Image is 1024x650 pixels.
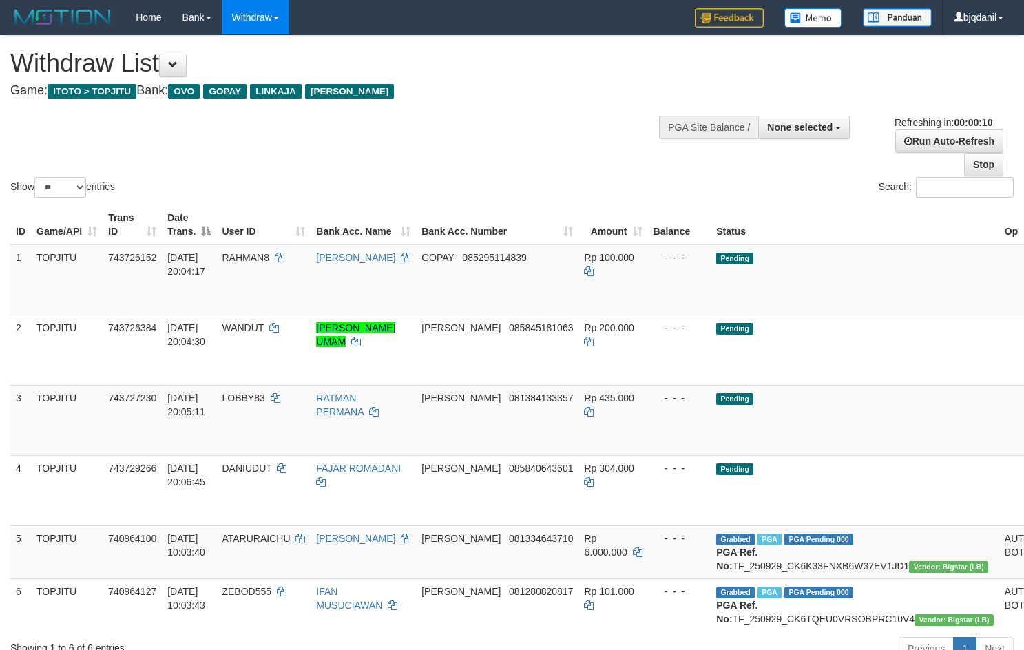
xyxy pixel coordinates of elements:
span: Grabbed [716,534,755,545]
td: TOPJITU [31,455,103,525]
img: Feedback.jpg [695,8,764,28]
a: Run Auto-Refresh [895,129,1003,153]
img: panduan.png [863,8,932,27]
span: OVO [168,84,200,99]
span: Marked by bjqwili [757,587,782,598]
span: Copy 081334643710 to clipboard [509,533,573,544]
button: None selected [758,116,850,139]
td: TOPJITU [31,385,103,455]
span: ZEBOD555 [222,586,271,597]
span: 740964127 [108,586,156,597]
span: ITOTO > TOPJITU [48,84,136,99]
span: Marked by bjqwili [757,534,782,545]
span: Pending [716,323,753,335]
div: - - - [654,532,706,545]
th: Bank Acc. Number: activate to sort column ascending [416,205,578,244]
span: Vendor URL: https://dashboard.q2checkout.com/secure [909,561,988,573]
span: [PERSON_NAME] [421,322,501,333]
td: TF_250929_CK6TQEU0VRSOBPRC10V4 [711,578,999,631]
span: 740964100 [108,533,156,544]
span: Pending [716,253,753,264]
td: 5 [10,525,31,578]
span: [PERSON_NAME] [305,84,394,99]
span: [DATE] 20:06:45 [167,463,205,488]
div: - - - [654,321,706,335]
th: Bank Acc. Name: activate to sort column ascending [311,205,416,244]
th: Balance [648,205,711,244]
div: - - - [654,585,706,598]
span: DANIUDUT [222,463,271,474]
strong: 00:00:10 [954,117,992,128]
div: PGA Site Balance / [659,116,758,139]
span: [DATE] 20:04:30 [167,322,205,347]
div: - - - [654,391,706,405]
span: Refreshing in: [895,117,992,128]
label: Search: [879,177,1014,198]
span: None selected [767,122,833,133]
th: User ID: activate to sort column ascending [216,205,311,244]
span: [PERSON_NAME] [421,533,501,544]
img: Button%20Memo.svg [784,8,842,28]
a: [PERSON_NAME] [316,252,395,263]
span: [PERSON_NAME] [421,463,501,474]
th: ID [10,205,31,244]
span: Rp 435.000 [584,392,634,403]
td: 3 [10,385,31,455]
span: [PERSON_NAME] [421,586,501,597]
span: [DATE] 20:04:17 [167,252,205,277]
label: Show entries [10,177,115,198]
span: GOPAY [203,84,247,99]
span: Vendor URL: https://dashboard.q2checkout.com/secure [915,614,994,626]
span: Copy 081280820817 to clipboard [509,586,573,597]
th: Status [711,205,999,244]
span: Copy 081384133357 to clipboard [509,392,573,403]
div: - - - [654,461,706,475]
span: GOPAY [421,252,454,263]
span: Rp 6.000.000 [584,533,627,558]
td: TOPJITU [31,244,103,315]
h1: Withdraw List [10,50,669,77]
input: Search: [916,177,1014,198]
span: Copy 085840643601 to clipboard [509,463,573,474]
span: PGA Pending [784,534,853,545]
b: PGA Ref. No: [716,600,757,625]
span: [PERSON_NAME] [421,392,501,403]
th: Amount: activate to sort column ascending [578,205,647,244]
span: LINKAJA [250,84,302,99]
span: Copy 085295114839 to clipboard [462,252,526,263]
span: 743727230 [108,392,156,403]
span: 743726152 [108,252,156,263]
span: [DATE] 10:03:40 [167,533,205,558]
th: Game/API: activate to sort column ascending [31,205,103,244]
td: 1 [10,244,31,315]
span: RAHMAN8 [222,252,269,263]
span: Rp 101.000 [584,586,634,597]
a: Stop [964,153,1003,176]
span: [DATE] 20:05:11 [167,392,205,417]
div: - - - [654,251,706,264]
span: 743729266 [108,463,156,474]
h4: Game: Bank: [10,84,669,98]
a: [PERSON_NAME] UMAM [316,322,395,347]
span: Rp 200.000 [584,322,634,333]
a: RATMAN PERMANA [316,392,363,417]
select: Showentries [34,177,86,198]
span: Rp 100.000 [584,252,634,263]
td: TOPJITU [31,525,103,578]
span: Rp 304.000 [584,463,634,474]
span: PGA Pending [784,587,853,598]
b: PGA Ref. No: [716,547,757,572]
td: TF_250929_CK6K33FNXB6W37EV1JD1 [711,525,999,578]
span: Pending [716,393,753,405]
th: Trans ID: activate to sort column ascending [103,205,162,244]
td: 2 [10,315,31,385]
th: Date Trans.: activate to sort column descending [162,205,216,244]
span: Copy 085845181063 to clipboard [509,322,573,333]
span: Pending [716,463,753,475]
span: LOBBY83 [222,392,264,403]
td: TOPJITU [31,315,103,385]
td: 4 [10,455,31,525]
span: Grabbed [716,587,755,598]
td: 6 [10,578,31,631]
span: WANDUT [222,322,264,333]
